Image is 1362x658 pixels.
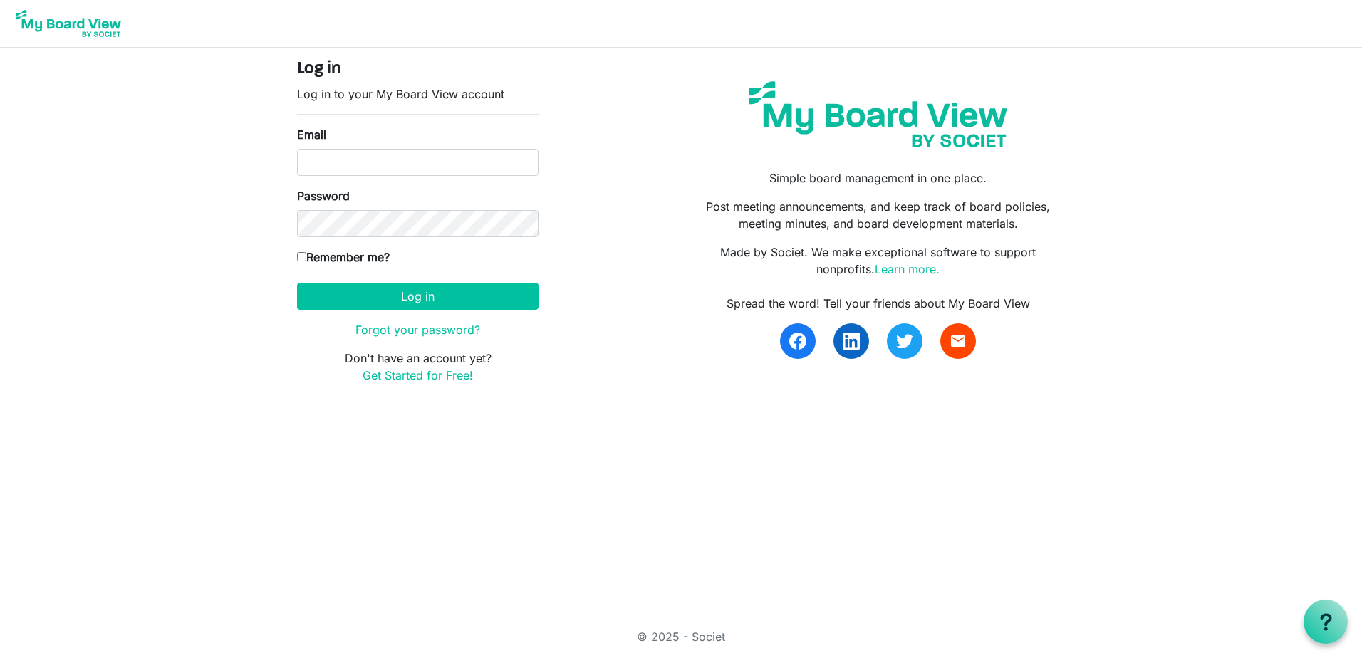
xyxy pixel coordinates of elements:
h4: Log in [297,59,539,80]
p: Post meeting announcements, and keep track of board policies, meeting minutes, and board developm... [692,198,1065,232]
button: Log in [297,283,539,310]
label: Email [297,126,326,143]
p: Made by Societ. We make exceptional software to support nonprofits. [692,244,1065,278]
p: Don't have an account yet? [297,350,539,384]
label: Password [297,187,350,204]
img: facebook.svg [789,333,806,350]
input: Remember me? [297,252,306,261]
a: Learn more. [875,262,940,276]
a: Forgot your password? [355,323,480,337]
span: email [950,333,967,350]
label: Remember me? [297,249,390,266]
a: Get Started for Free! [363,368,473,382]
img: My Board View Logo [11,6,125,41]
div: Spread the word! Tell your friends about My Board View [692,295,1065,312]
a: email [940,323,976,359]
img: twitter.svg [896,333,913,350]
p: Simple board management in one place. [692,169,1065,187]
img: linkedin.svg [843,333,860,350]
img: my-board-view-societ.svg [738,70,1018,158]
p: Log in to your My Board View account [297,85,539,103]
a: © 2025 - Societ [637,630,725,644]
